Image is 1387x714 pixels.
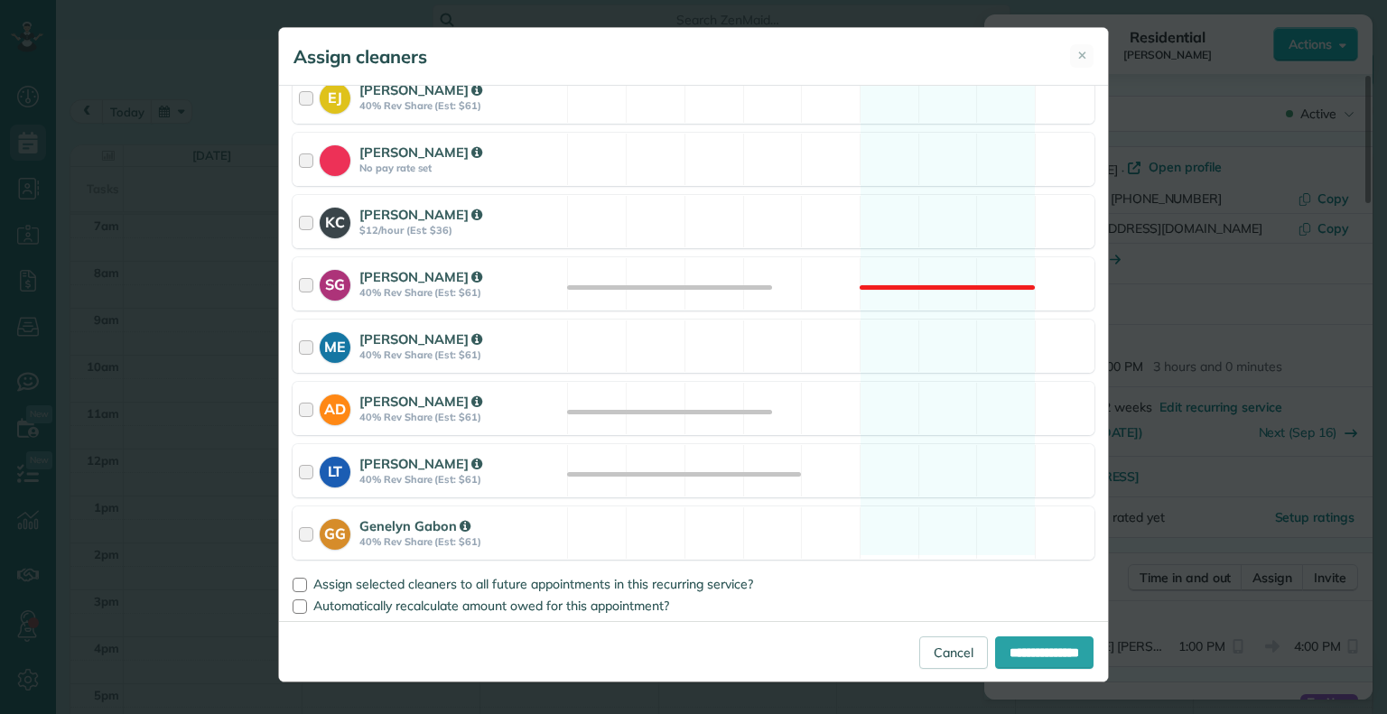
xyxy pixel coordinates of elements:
[359,206,482,223] strong: [PERSON_NAME]
[320,332,350,357] strong: ME
[313,598,669,614] span: Automatically recalculate amount owed for this appointment?
[320,457,350,482] strong: LT
[320,270,350,295] strong: SG
[919,636,988,669] a: Cancel
[359,99,562,112] strong: 40% Rev Share (Est: $61)
[359,81,482,98] strong: [PERSON_NAME]
[359,455,482,472] strong: [PERSON_NAME]
[359,330,482,348] strong: [PERSON_NAME]
[359,473,562,486] strong: 40% Rev Share (Est: $61)
[359,535,562,548] strong: 40% Rev Share (Est: $61)
[359,268,482,285] strong: [PERSON_NAME]
[359,517,470,534] strong: Genelyn Gabon
[359,348,562,361] strong: 40% Rev Share (Est: $61)
[359,144,482,161] strong: [PERSON_NAME]
[359,393,482,410] strong: [PERSON_NAME]
[293,44,427,70] h5: Assign cleaners
[320,519,350,544] strong: GG
[359,286,562,299] strong: 40% Rev Share (Est: $61)
[359,224,562,236] strong: $12/hour (Est: $36)
[320,83,350,108] strong: EJ
[1077,47,1087,64] span: ✕
[359,162,562,174] strong: No pay rate set
[313,576,753,592] span: Assign selected cleaners to all future appointments in this recurring service?
[320,208,350,233] strong: KC
[359,411,562,423] strong: 40% Rev Share (Est: $61)
[320,394,350,420] strong: AD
